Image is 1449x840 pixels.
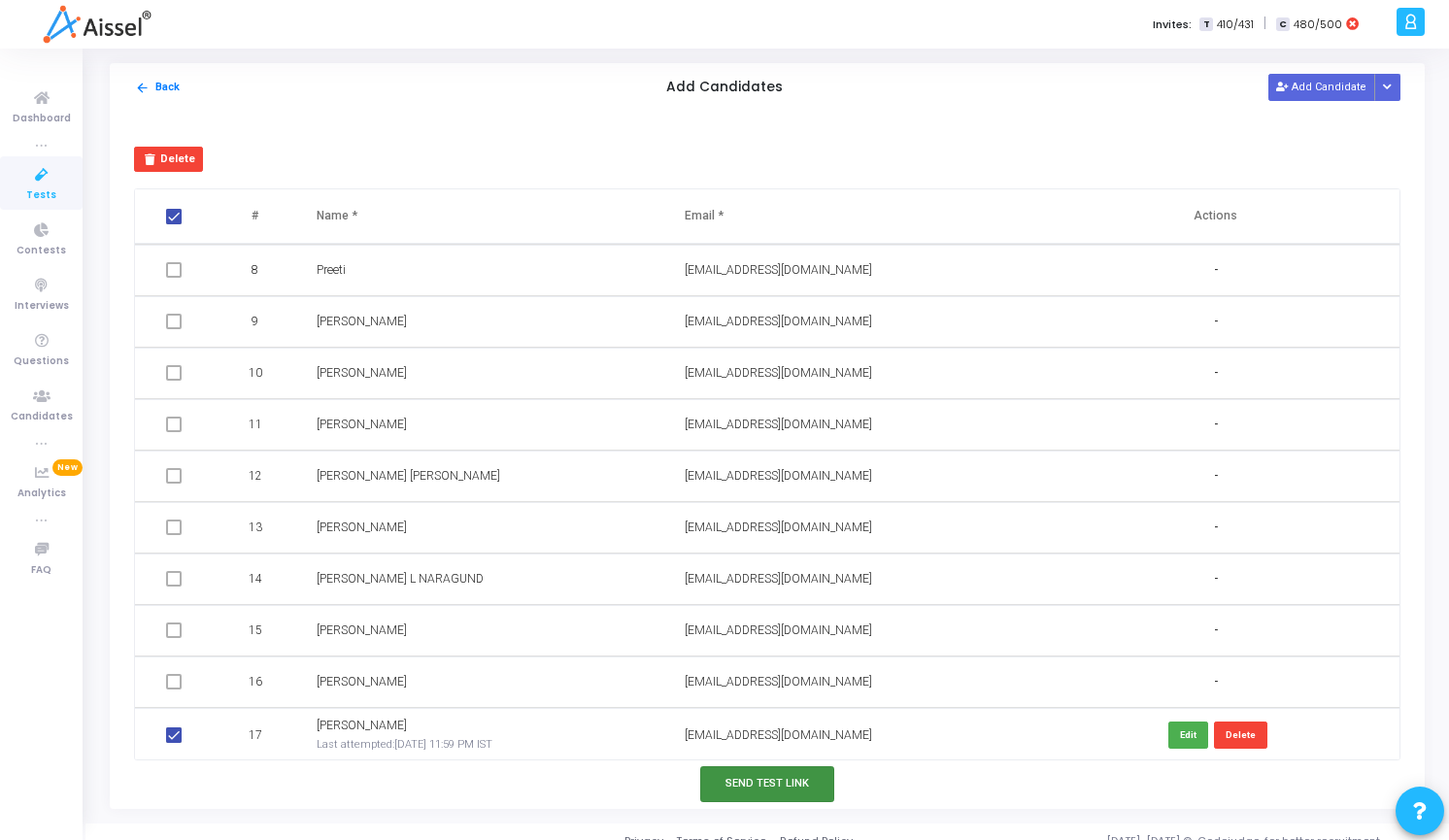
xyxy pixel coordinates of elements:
[685,572,872,586] span: [EMAIL_ADDRESS][DOMAIN_NAME]
[685,366,872,380] span: [EMAIL_ADDRESS][DOMAIN_NAME]
[317,675,407,689] span: [PERSON_NAME]
[317,623,407,637] span: [PERSON_NAME]
[317,738,394,751] span: Last attempted:
[26,187,56,204] span: Tests
[1217,17,1254,33] span: 410/431
[1374,74,1401,100] div: Button group with nested dropdown
[17,243,66,259] span: Contests
[1264,14,1266,34] span: |
[252,313,258,330] span: 9
[685,521,872,534] span: [EMAIL_ADDRESS][DOMAIN_NAME]
[249,467,262,485] span: 12
[252,261,258,279] span: 8
[666,80,783,96] h5: Add Candidates
[685,728,872,742] span: [EMAIL_ADDRESS][DOMAIN_NAME]
[317,315,407,328] span: [PERSON_NAME]
[1214,262,1218,279] span: -
[1168,722,1208,748] button: Edit
[317,719,407,732] span: [PERSON_NAME]
[14,353,69,370] span: Questions
[134,79,181,97] button: Back
[317,469,500,483] span: [PERSON_NAME] [PERSON_NAME]
[1214,622,1218,639] span: -
[297,189,664,244] th: Name *
[249,364,262,382] span: 10
[317,366,407,380] span: [PERSON_NAME]
[317,418,407,431] span: [PERSON_NAME]
[43,5,151,44] img: logo
[249,519,262,536] span: 13
[665,189,1032,244] th: Email *
[394,738,492,751] span: [DATE] 11:59 PM IST
[31,562,51,579] span: FAQ
[15,298,69,315] span: Interviews
[1214,314,1218,330] span: -
[217,189,298,244] th: #
[1214,365,1218,382] span: -
[17,486,66,502] span: Analytics
[249,673,262,690] span: 16
[685,418,872,431] span: [EMAIL_ADDRESS][DOMAIN_NAME]
[134,147,203,172] button: Delete
[1276,17,1289,32] span: C
[249,570,262,588] span: 14
[1214,571,1218,588] span: -
[685,623,872,637] span: [EMAIL_ADDRESS][DOMAIN_NAME]
[135,81,150,95] mat-icon: arrow_back
[317,263,346,277] span: Preeti
[685,315,872,328] span: [EMAIL_ADDRESS][DOMAIN_NAME]
[1032,189,1399,244] th: Actions
[1214,468,1218,485] span: -
[1214,417,1218,433] span: -
[11,409,73,425] span: Candidates
[685,263,872,277] span: [EMAIL_ADDRESS][DOMAIN_NAME]
[1214,674,1218,690] span: -
[1214,722,1267,748] button: Delete
[13,111,71,127] span: Dashboard
[1199,17,1212,32] span: T
[249,726,262,744] span: 17
[685,469,872,483] span: [EMAIL_ADDRESS][DOMAIN_NAME]
[700,766,834,802] button: Send Test Link
[1294,17,1342,33] span: 480/500
[1214,520,1218,536] span: -
[1268,74,1375,100] button: Add Candidate
[317,521,407,534] span: [PERSON_NAME]
[249,416,262,433] span: 11
[1153,17,1192,33] label: Invites:
[52,459,83,476] span: New
[685,675,872,689] span: [EMAIL_ADDRESS][DOMAIN_NAME]
[317,572,484,586] span: [PERSON_NAME] L NARAGUND
[249,622,262,639] span: 15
